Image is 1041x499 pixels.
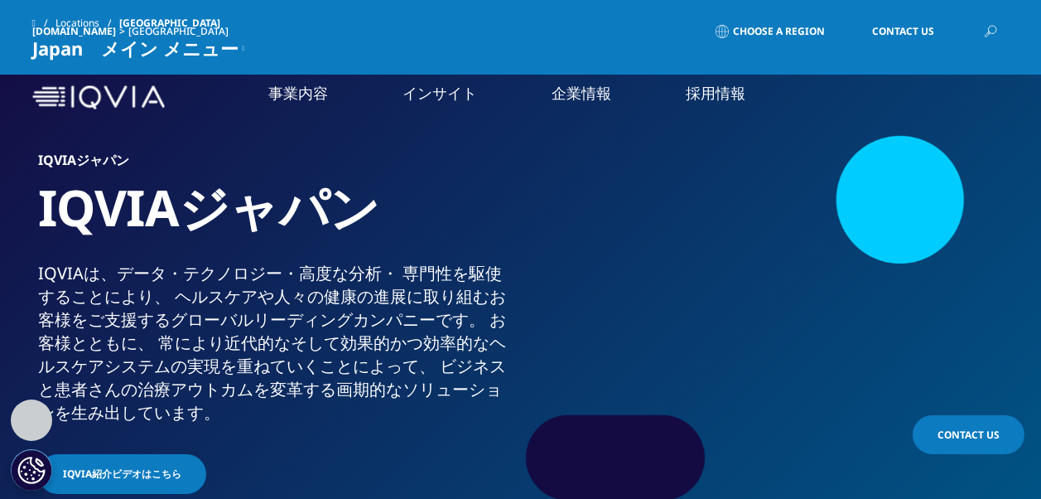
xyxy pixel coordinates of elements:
[38,153,514,177] h6: IQVIAジャパン
[38,454,206,494] a: IQVIA紹介ビデオはこちら
[560,153,1003,485] img: 873_asian-businesspeople-meeting-in-office.jpg
[872,27,934,36] span: Contact Us
[38,177,514,262] h1: IQVIAジャパン
[913,415,1024,454] a: Contact Us
[128,25,235,38] div: [GEOGRAPHIC_DATA]
[733,25,825,38] span: Choose a Region
[937,428,1000,442] span: Contact Us
[38,262,514,424] div: IQVIAは、​データ・​テクノロジー・​高度な​分析・​ 専門性を​駆使する​ことに​より、​ ヘルスケアや​人々の​健康の​進展に​取り組む​お客様を​ご支援​する​グローバル​リーディング...
[402,83,477,104] a: インサイト
[63,467,181,482] span: IQVIA紹介ビデオはこちら
[552,83,611,104] a: 企業情報
[686,83,745,104] a: 採用情報
[32,24,116,38] a: [DOMAIN_NAME]
[847,12,959,51] a: Contact Us
[171,58,1010,137] nav: Primary
[11,449,52,491] button: Cookie 設定
[268,83,328,104] a: 事業内容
